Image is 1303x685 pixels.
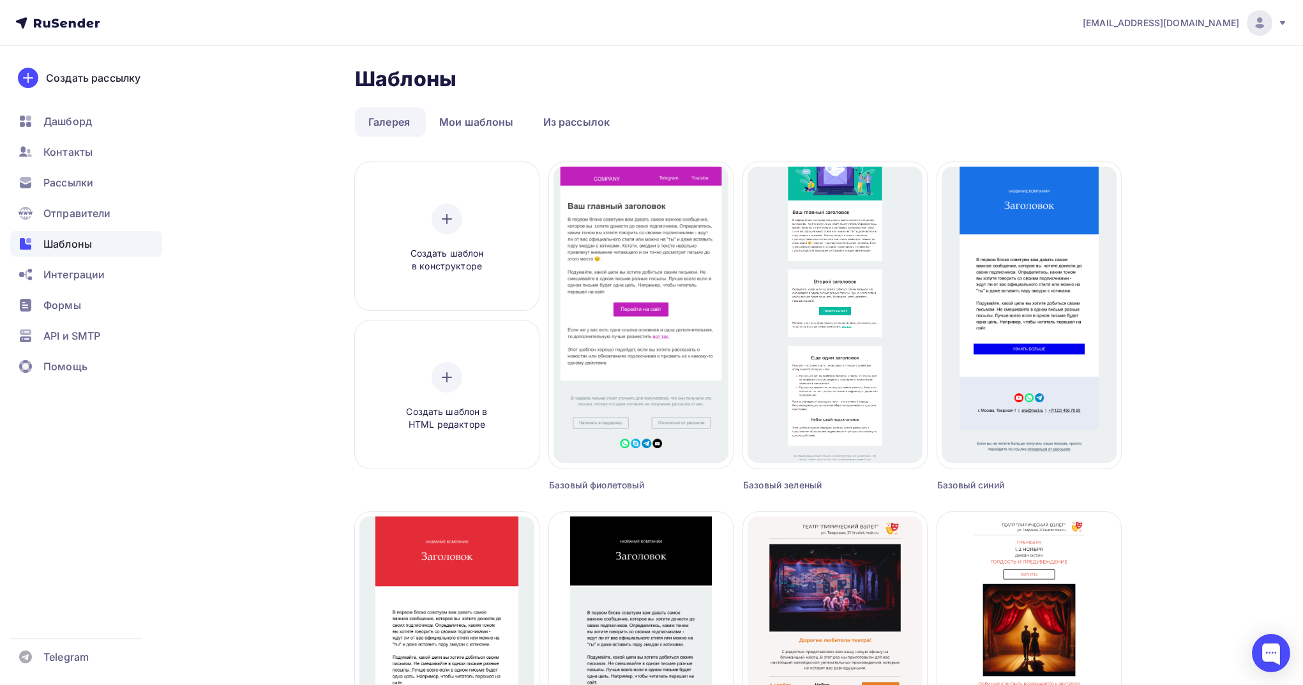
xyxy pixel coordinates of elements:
[549,479,687,492] div: Базовый фиолетовый
[43,236,92,252] span: Шаблоны
[355,66,456,92] h2: Шаблоны
[355,107,423,137] a: Галерея
[43,359,87,374] span: Помощь
[43,144,93,160] span: Контакты
[1083,10,1288,36] a: [EMAIL_ADDRESS][DOMAIN_NAME]
[43,297,81,313] span: Формы
[43,649,89,665] span: Telegram
[386,247,508,273] span: Создать шаблон в конструкторе
[43,328,100,343] span: API и SMTP
[1083,17,1239,29] span: [EMAIL_ADDRESS][DOMAIN_NAME]
[43,175,93,190] span: Рассылки
[10,200,162,226] a: Отправители
[530,107,624,137] a: Из рассылок
[386,405,508,432] span: Создать шаблон в HTML редакторе
[43,206,111,221] span: Отправители
[10,231,162,257] a: Шаблоны
[10,139,162,165] a: Контакты
[46,70,140,86] div: Создать рассылку
[10,109,162,134] a: Дашборд
[43,267,105,282] span: Интеграции
[10,292,162,318] a: Формы
[743,479,881,492] div: Базовый зеленый
[426,107,527,137] a: Мои шаблоны
[43,114,92,129] span: Дашборд
[937,479,1075,492] div: Базовый синий
[10,170,162,195] a: Рассылки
